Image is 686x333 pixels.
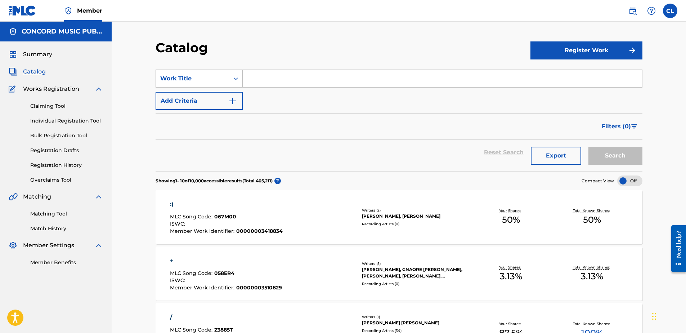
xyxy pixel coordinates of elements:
img: Top Rightsholder [64,6,73,15]
p: Your Shares: [499,321,523,327]
img: expand [94,192,103,201]
form: Search Form [156,70,642,172]
span: Works Registration [23,85,79,93]
button: Filters (0) [597,117,642,136]
div: Recording Artists ( 0 ) [362,221,471,227]
iframe: Resource Center [666,220,686,278]
a: Member Benefits [30,259,103,266]
iframe: Chat Widget [650,298,686,333]
img: search [628,6,637,15]
img: expand [94,241,103,250]
img: Works Registration [9,85,18,93]
span: MLC Song Code : [170,213,214,220]
div: Writers ( 1 ) [362,314,471,320]
img: Member Settings [9,241,17,250]
span: 00000003510829 [236,284,282,291]
div: [PERSON_NAME], [PERSON_NAME] [362,213,471,219]
a: Match History [30,225,103,232]
p: Total Known Shares: [573,321,611,327]
button: Register Work [530,41,642,59]
span: MLC Song Code : [170,327,214,333]
span: Matching [23,192,51,201]
span: 067M00 [214,213,236,220]
a: :)MLC Song Code:067M00ISWC:Member Work Identifier:00000003418834Writers (2)[PERSON_NAME], [PERSON... [156,190,642,244]
div: Work Title [160,74,225,83]
div: Recording Artists ( 0 ) [362,281,471,287]
a: Registration Drafts [30,147,103,154]
div: [PERSON_NAME] [PERSON_NAME] [362,320,471,326]
img: f7272a7cc735f4ea7f67.svg [628,46,637,55]
a: Claiming Tool [30,102,103,110]
span: 3.13 % [500,270,522,283]
div: :) [170,200,283,209]
span: Member Work Identifier : [170,228,236,234]
a: CatalogCatalog [9,67,46,76]
img: Accounts [9,27,17,36]
a: Registration History [30,161,103,169]
span: Filters ( 0 ) [602,122,631,131]
span: ISWC : [170,221,187,227]
div: + [170,257,282,265]
a: SummarySummary [9,50,52,59]
span: Catalog [23,67,46,76]
div: [PERSON_NAME], GNAORE [PERSON_NAME], [PERSON_NAME], [PERSON_NAME], [PERSON_NAME] [362,266,471,279]
span: Compact View [582,178,614,184]
span: ISWC : [170,277,187,284]
h5: CONCORD MUSIC PUBLISHING LLC [22,27,103,36]
h2: Catalog [156,40,211,56]
span: 50 % [502,213,520,226]
span: 058ER4 [214,270,234,276]
img: filter [631,124,637,129]
span: Summary [23,50,52,59]
p: Your Shares: [499,265,523,270]
span: Member Work Identifier : [170,284,236,291]
img: Summary [9,50,17,59]
span: Z3885T [214,327,233,333]
img: 9d2ae6d4665cec9f34b9.svg [228,97,237,105]
div: Writers ( 5 ) [362,261,471,266]
span: MLC Song Code : [170,270,214,276]
div: User Menu [663,4,677,18]
span: Member [77,6,102,15]
a: Public Search [626,4,640,18]
div: Drag [652,306,656,327]
p: Total Known Shares: [573,265,611,270]
a: Bulk Registration Tool [30,132,103,139]
button: Add Criteria [156,92,243,110]
div: Writers ( 2 ) [362,208,471,213]
img: MLC Logo [9,5,36,16]
span: 00000003418834 [236,228,283,234]
a: Overclaims Tool [30,176,103,184]
span: ? [274,178,281,184]
span: 50 % [583,213,601,226]
div: / [170,313,285,322]
span: Member Settings [23,241,74,250]
p: Showing 1 - 10 of 10,000 accessible results (Total 405,211 ) [156,178,273,184]
p: Your Shares: [499,208,523,213]
p: Total Known Shares: [573,208,611,213]
img: help [647,6,656,15]
a: Individual Registration Tool [30,117,103,125]
div: Help [644,4,659,18]
button: Export [531,147,581,165]
img: expand [94,85,103,93]
span: 3.13 % [581,270,603,283]
img: Matching [9,192,18,201]
img: Catalog [9,67,17,76]
a: +MLC Song Code:058ER4ISWC:Member Work Identifier:00000003510829Writers (5)[PERSON_NAME], GNAORE [... [156,247,642,301]
a: Matching Tool [30,210,103,218]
